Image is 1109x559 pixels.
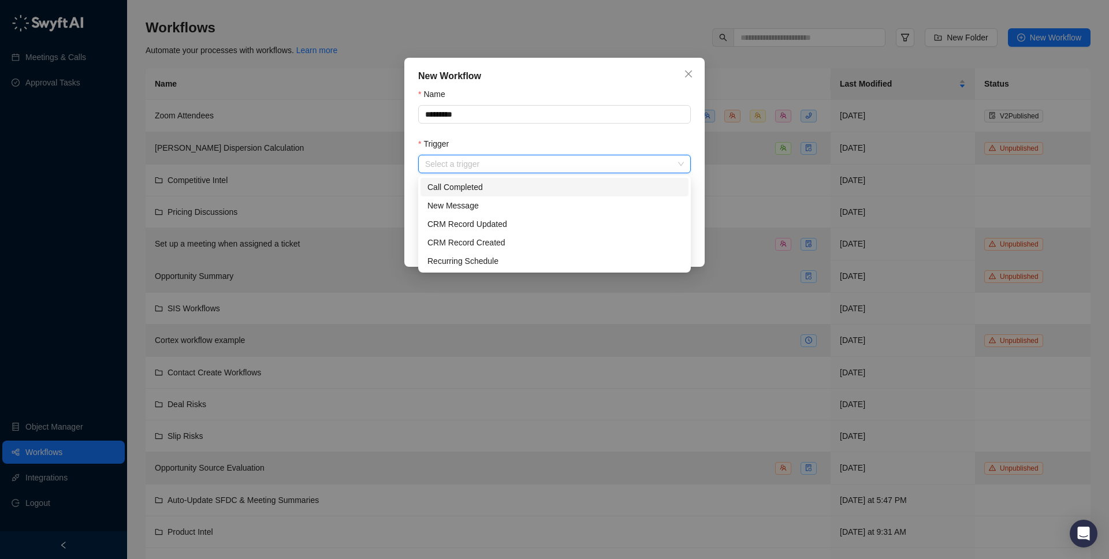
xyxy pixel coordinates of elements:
[427,255,682,267] div: Recurring Schedule
[427,181,682,193] div: Call Completed
[420,215,689,233] div: CRM Record Updated
[1070,520,1097,547] div: Open Intercom Messenger
[679,65,698,83] button: Close
[420,252,689,270] div: Recurring Schedule
[427,236,682,249] div: CRM Record Created
[420,233,689,252] div: CRM Record Created
[684,69,693,79] span: close
[420,196,689,215] div: New Message
[418,105,691,124] input: Name
[418,69,691,83] div: New Workflow
[418,88,453,100] label: Name
[427,218,682,230] div: CRM Record Updated
[418,137,457,150] label: Trigger
[420,178,689,196] div: Call Completed
[427,199,682,212] div: New Message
